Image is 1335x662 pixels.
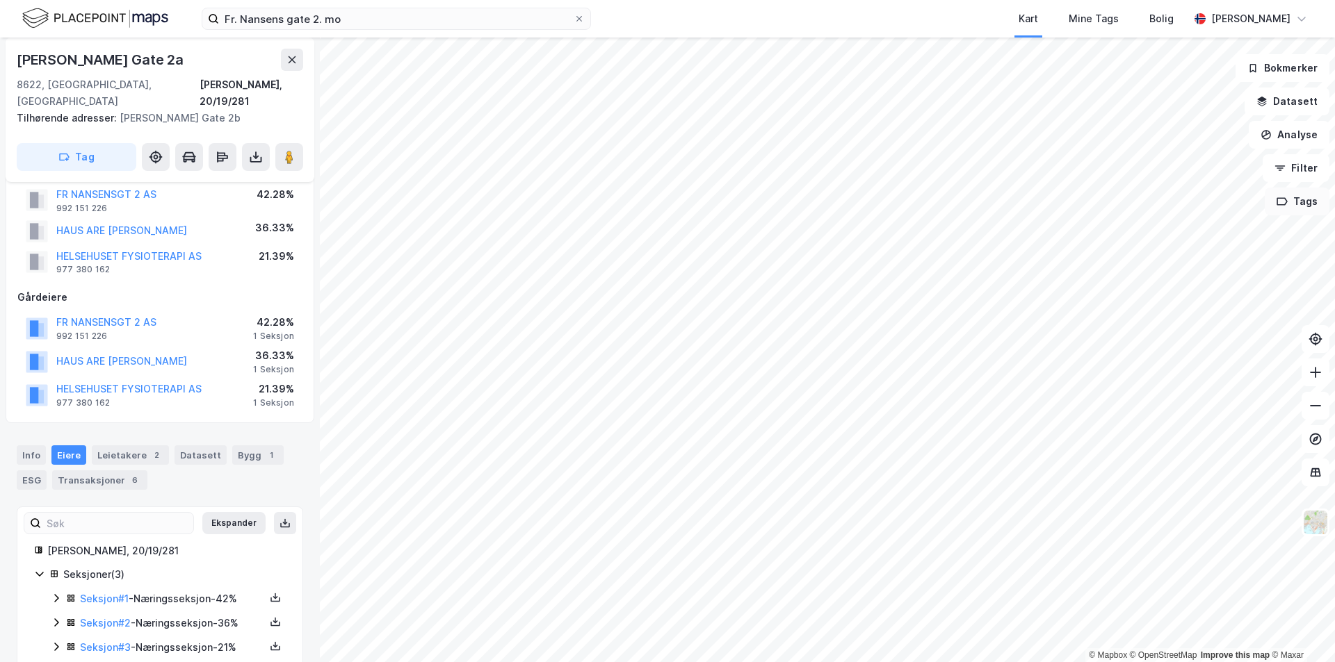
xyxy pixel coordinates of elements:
[1069,10,1119,27] div: Mine Tags
[1263,154,1329,182] button: Filter
[56,397,110,408] div: 977 380 162
[1019,10,1038,27] div: Kart
[17,445,46,465] div: Info
[128,473,142,487] div: 6
[56,203,107,214] div: 992 151 226
[200,76,303,110] div: [PERSON_NAME], 20/19/281
[56,331,107,342] div: 992 151 226
[219,8,574,29] input: Søk på adresse, matrikkel, gårdeiere, leietakere eller personer
[202,512,266,534] button: Ekspander
[56,264,110,275] div: 977 380 162
[1265,595,1335,662] div: Kontrollprogram for chat
[17,110,292,126] div: [PERSON_NAME] Gate 2b
[41,513,193,533] input: Søk
[17,470,47,490] div: ESG
[1265,595,1335,662] iframe: Chat Widget
[17,289,302,306] div: Gårdeiere
[80,615,265,631] div: - Næringsseksjon - 36%
[253,314,294,331] div: 42.28%
[80,641,131,653] a: Seksjon#3
[1149,10,1174,27] div: Bolig
[1089,650,1127,660] a: Mapbox
[175,445,227,465] div: Datasett
[80,590,265,607] div: - Næringsseksjon - 42%
[22,6,168,31] img: logo.f888ab2527a4732fd821a326f86c7f29.svg
[253,364,294,375] div: 1 Seksjon
[47,543,286,559] div: [PERSON_NAME], 20/19/281
[52,470,147,490] div: Transaksjoner
[17,143,136,171] button: Tag
[1236,54,1329,82] button: Bokmerker
[80,639,265,656] div: - Næringsseksjon - 21%
[257,186,294,203] div: 42.28%
[17,112,120,124] span: Tilhørende adresser:
[259,248,294,265] div: 21.39%
[232,445,284,465] div: Bygg
[92,445,169,465] div: Leietakere
[253,381,294,397] div: 21.39%
[1211,10,1290,27] div: [PERSON_NAME]
[1201,650,1270,660] a: Improve this map
[1249,121,1329,149] button: Analyse
[255,220,294,236] div: 36.33%
[17,49,186,71] div: [PERSON_NAME] Gate 2a
[1130,650,1197,660] a: OpenStreetMap
[1302,509,1329,536] img: Z
[17,76,200,110] div: 8622, [GEOGRAPHIC_DATA], [GEOGRAPHIC_DATA]
[1265,188,1329,215] button: Tags
[1245,88,1329,115] button: Datasett
[80,593,129,604] a: Seksjon#1
[149,448,163,462] div: 2
[264,448,278,462] div: 1
[253,331,294,342] div: 1 Seksjon
[80,617,131,629] a: Seksjon#2
[253,347,294,364] div: 36.33%
[51,445,86,465] div: Eiere
[63,566,286,583] div: Seksjoner ( 3 )
[253,397,294,408] div: 1 Seksjon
